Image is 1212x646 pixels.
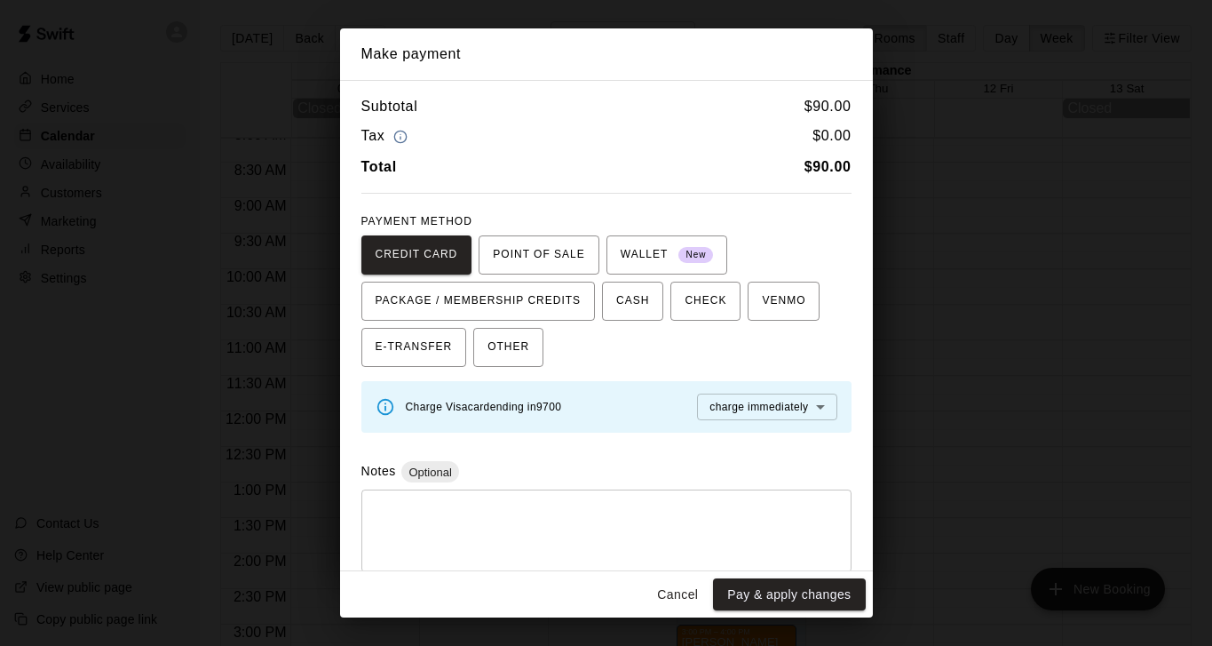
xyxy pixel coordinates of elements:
[678,243,713,267] span: New
[606,235,728,275] button: WALLET New
[602,282,663,321] button: CASH
[616,287,649,315] span: CASH
[487,333,529,362] span: OTHER
[473,328,543,367] button: OTHER
[340,28,873,80] h2: Make payment
[361,328,467,367] button: E-TRANSFER
[361,159,397,174] b: Total
[621,241,714,269] span: WALLET
[493,241,584,269] span: POINT OF SALE
[812,124,851,148] h6: $ 0.00
[361,124,413,148] h6: Tax
[713,578,865,611] button: Pay & apply changes
[361,95,418,118] h6: Subtotal
[406,401,562,413] span: Charge Visa card ending in 9700
[479,235,598,275] button: POINT OF SALE
[361,464,396,478] label: Notes
[376,333,453,362] span: E-TRANSFER
[376,241,458,269] span: CREDIT CARD
[748,282,820,321] button: VENMO
[361,282,596,321] button: PACKAGE / MEMBERSHIP CREDITS
[804,159,852,174] b: $ 90.00
[649,578,706,611] button: Cancel
[361,215,472,227] span: PAYMENT METHOD
[762,287,805,315] span: VENMO
[685,287,726,315] span: CHECK
[670,282,741,321] button: CHECK
[376,287,582,315] span: PACKAGE / MEMBERSHIP CREDITS
[709,401,808,413] span: charge immediately
[361,235,472,275] button: CREDIT CARD
[401,466,458,479] span: Optional
[804,95,852,118] h6: $ 90.00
